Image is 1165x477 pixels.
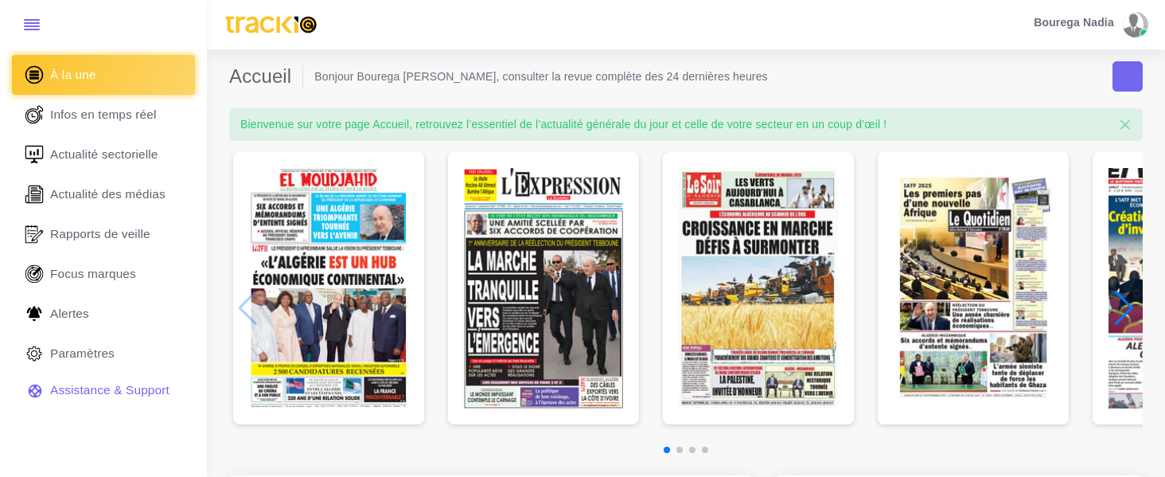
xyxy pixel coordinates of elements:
[448,152,639,424] div: 2 / 7
[50,381,169,399] span: Assistance & Support
[12,214,195,254] a: Rapports de veille
[22,262,46,286] img: focus-marques.svg
[12,55,195,95] a: À la une
[50,305,89,323] span: Alertes
[12,95,195,135] a: Infos en temps réel
[702,447,708,453] span: Go to slide 4
[1119,112,1132,137] span: ×
[50,106,157,123] span: Infos en temps réel
[50,225,150,243] span: Rapports de veille
[22,103,46,127] img: revue-live.svg
[22,342,46,366] img: parametre.svg
[12,254,195,294] a: Focus marques
[664,447,670,453] span: Go to slide 1
[1026,12,1154,37] a: Bourega Nadia avatar
[1123,12,1144,37] img: avatar
[22,182,46,206] img: revue-editorielle.svg
[22,302,46,326] img: Alerte.svg
[878,152,1069,424] div: 4 / 7
[12,174,195,214] a: Actualité des médias
[676,447,683,453] span: Go to slide 2
[50,265,136,283] span: Focus marques
[22,63,46,87] img: home.svg
[233,152,424,424] div: 1 / 7
[689,447,695,453] span: Go to slide 3
[229,65,303,88] h2: Accueil
[314,68,767,84] li: Bonjour Bourega [PERSON_NAME], consulter la revue complète des 24 dernières heures
[1034,17,1114,28] span: Bourega Nadia
[229,108,1143,140] div: Bienvenue sur votre page Accueil, retrouvez l’essentiel de l’actualité générale du jour et celle ...
[12,135,195,174] a: Actualité sectorielle
[1108,108,1143,142] button: Close
[50,186,166,203] span: Actualité des médias
[218,9,324,41] img: trackio.svg
[50,66,96,84] span: À la une
[12,334,195,373] a: Paramètres
[663,152,854,424] div: 3 / 7
[22,143,46,166] img: revue-sectorielle.svg
[1113,291,1135,326] div: Next slide
[12,294,195,334] a: Alertes
[50,146,158,163] span: Actualité sectorielle
[50,345,115,362] span: Paramètres
[22,222,46,246] img: rapport_1.svg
